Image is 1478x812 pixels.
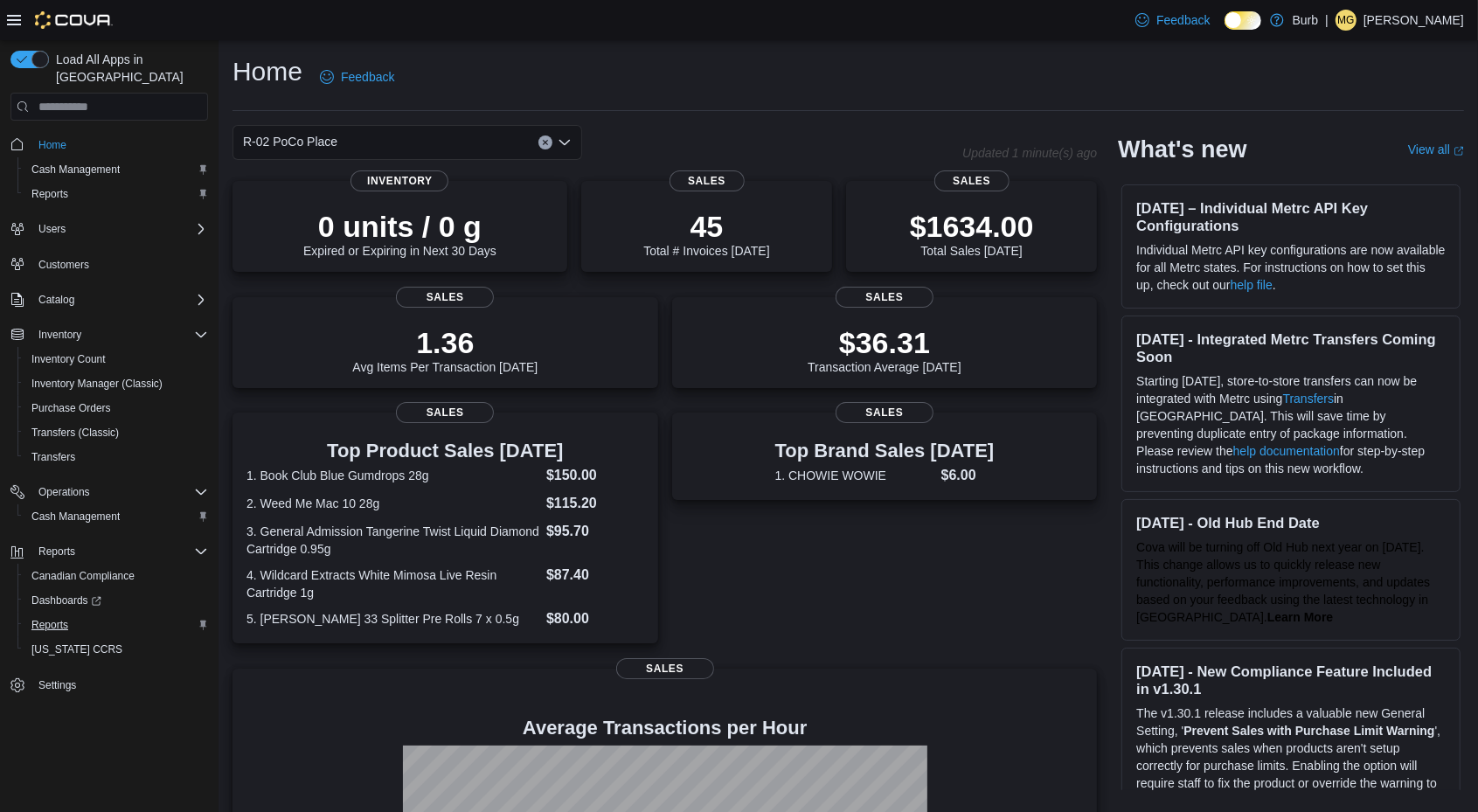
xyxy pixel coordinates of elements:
[775,441,995,462] h3: Top Brand Sales [DATE]
[246,610,539,628] dt: 5. [PERSON_NAME] 33 Splitter Pre Rolls 7 x 0.5g
[246,467,539,484] dt: 1. Book Club Blue Gumdrops 28g
[17,445,215,469] button: Transfers
[546,565,644,586] dd: $87.40
[303,209,496,258] div: Expired or Expiring in Next 30 Days
[243,131,337,152] span: R-02 PoCo Place
[1267,610,1333,624] strong: Learn More
[31,674,208,696] span: Settings
[1128,3,1217,38] a: Feedback
[38,258,89,272] span: Customers
[49,51,208,86] span: Load All Apps in [GEOGRAPHIC_DATA]
[31,133,208,155] span: Home
[3,288,215,312] button: Catalog
[546,608,644,629] dd: $80.00
[24,614,208,635] span: Reports
[341,68,394,86] span: Feedback
[24,184,208,205] span: Reports
[31,324,208,345] span: Inventory
[3,252,215,277] button: Customers
[38,545,75,559] span: Reports
[17,182,215,206] button: Reports
[31,352,106,366] span: Inventory Count
[246,718,1083,739] h4: Average Transactions per Hour
[31,219,73,239] button: Users
[1136,199,1446,234] h3: [DATE] – Individual Metrc API Key Configurations
[910,209,1034,244] p: $1634.00
[31,187,68,201] span: Reports
[38,485,90,499] span: Operations
[17,157,215,182] button: Cash Management
[246,441,644,462] h3: Top Product Sales [DATE]
[24,398,118,419] a: Purchase Orders
[3,539,215,564] button: Reports
[24,590,108,611] a: Dashboards
[17,564,215,588] button: Canadian Compliance
[910,209,1034,258] div: Total Sales [DATE]
[24,506,208,527] span: Cash Management
[17,371,215,396] button: Inventory Manager (Classic)
[246,523,539,558] dt: 3. General Admission Tangerine Twist Liquid Diamond Cartridge 0.95g
[38,293,74,307] span: Catalog
[31,426,119,440] span: Transfers (Classic)
[3,217,215,241] button: Users
[38,328,81,342] span: Inventory
[1136,372,1446,477] p: Starting [DATE], store-to-store transfers can now be integrated with Metrc using in [GEOGRAPHIC_D...
[24,159,127,180] a: Cash Management
[31,401,111,415] span: Purchase Orders
[1136,540,1430,624] span: Cova will be turning off Old Hub next year on [DATE]. This change allows us to quickly release ne...
[24,447,82,468] a: Transfers
[558,135,572,149] button: Open list of options
[24,590,208,611] span: Dashboards
[24,447,208,468] span: Transfers
[24,639,129,660] a: [US_STATE] CCRS
[31,289,81,310] button: Catalog
[1136,330,1446,365] h3: [DATE] - Integrated Metrc Transfers Coming Soon
[31,618,68,632] span: Reports
[3,672,215,697] button: Settings
[246,495,539,512] dt: 2. Weed Me Mac 10 28g
[31,541,82,562] button: Reports
[31,377,163,391] span: Inventory Manager (Classic)
[38,222,66,236] span: Users
[31,324,88,345] button: Inventory
[3,480,215,504] button: Operations
[1136,704,1446,809] p: The v1.30.1 release includes a valuable new General Setting, ' ', which prevents sales when produ...
[17,637,215,662] button: [US_STATE] CCRS
[24,506,127,527] a: Cash Management
[303,209,496,244] p: 0 units / 0 g
[1136,514,1446,531] h3: [DATE] - Old Hub End Date
[38,138,66,152] span: Home
[17,504,215,529] button: Cash Management
[31,569,135,583] span: Canadian Compliance
[1231,278,1273,292] a: help file
[669,170,744,191] span: Sales
[643,209,769,258] div: Total # Invoices [DATE]
[941,465,995,486] dd: $6.00
[24,422,126,443] a: Transfers (Classic)
[1325,10,1329,31] p: |
[352,325,538,360] p: 1.36
[17,347,215,371] button: Inventory Count
[24,373,208,394] span: Inventory Manager (Classic)
[546,493,644,514] dd: $115.20
[17,613,215,637] button: Reports
[1293,10,1319,31] p: Burb
[313,59,401,94] a: Feedback
[808,325,961,360] p: $36.31
[38,678,76,692] span: Settings
[396,287,494,308] span: Sales
[1408,142,1464,156] a: View allExternal link
[24,566,208,586] span: Canadian Compliance
[24,422,208,443] span: Transfers (Classic)
[24,566,142,586] a: Canadian Compliance
[1337,10,1354,31] span: MG
[538,135,552,149] button: Clear input
[616,658,714,679] span: Sales
[396,402,494,423] span: Sales
[1233,444,1340,458] a: help documentation
[1136,241,1446,294] p: Individual Metrc API key configurations are now available for all Metrc states. For instructions ...
[24,349,208,370] span: Inventory Count
[31,510,120,524] span: Cash Management
[31,450,75,464] span: Transfers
